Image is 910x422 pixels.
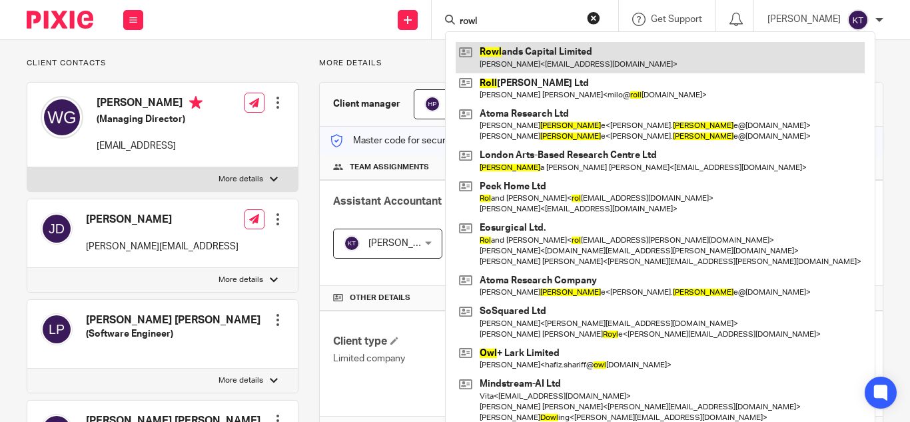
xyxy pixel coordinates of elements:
[97,96,203,113] h4: [PERSON_NAME]
[86,213,238,227] h4: [PERSON_NAME]
[86,240,238,253] p: [PERSON_NAME][EMAIL_ADDRESS]
[344,235,360,251] img: svg%3E
[97,139,203,153] p: [EMAIL_ADDRESS]
[219,174,263,185] p: More details
[333,196,442,207] span: Assistant Accountant
[219,275,263,285] p: More details
[333,97,400,111] h3: Client manager
[424,96,440,112] img: svg%3E
[368,239,442,248] span: [PERSON_NAME]
[97,113,203,126] h5: (Managing Director)
[27,11,93,29] img: Pixie
[651,15,702,24] span: Get Support
[587,11,600,25] button: Clear
[333,335,601,349] h4: Client type
[41,96,83,139] img: svg%3E
[319,58,883,69] p: More details
[350,162,429,173] span: Team assignments
[86,313,260,327] h4: [PERSON_NAME] [PERSON_NAME]
[189,96,203,109] i: Primary
[41,213,73,245] img: svg%3E
[350,293,410,303] span: Other details
[847,9,869,31] img: svg%3E
[27,58,298,69] p: Client contacts
[458,16,578,28] input: Search
[767,13,841,26] p: [PERSON_NAME]
[219,375,263,386] p: More details
[41,313,73,345] img: svg%3E
[330,134,560,147] p: Master code for secure communications and files
[86,327,260,341] h5: (Software Engineer)
[333,352,601,365] p: Limited company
